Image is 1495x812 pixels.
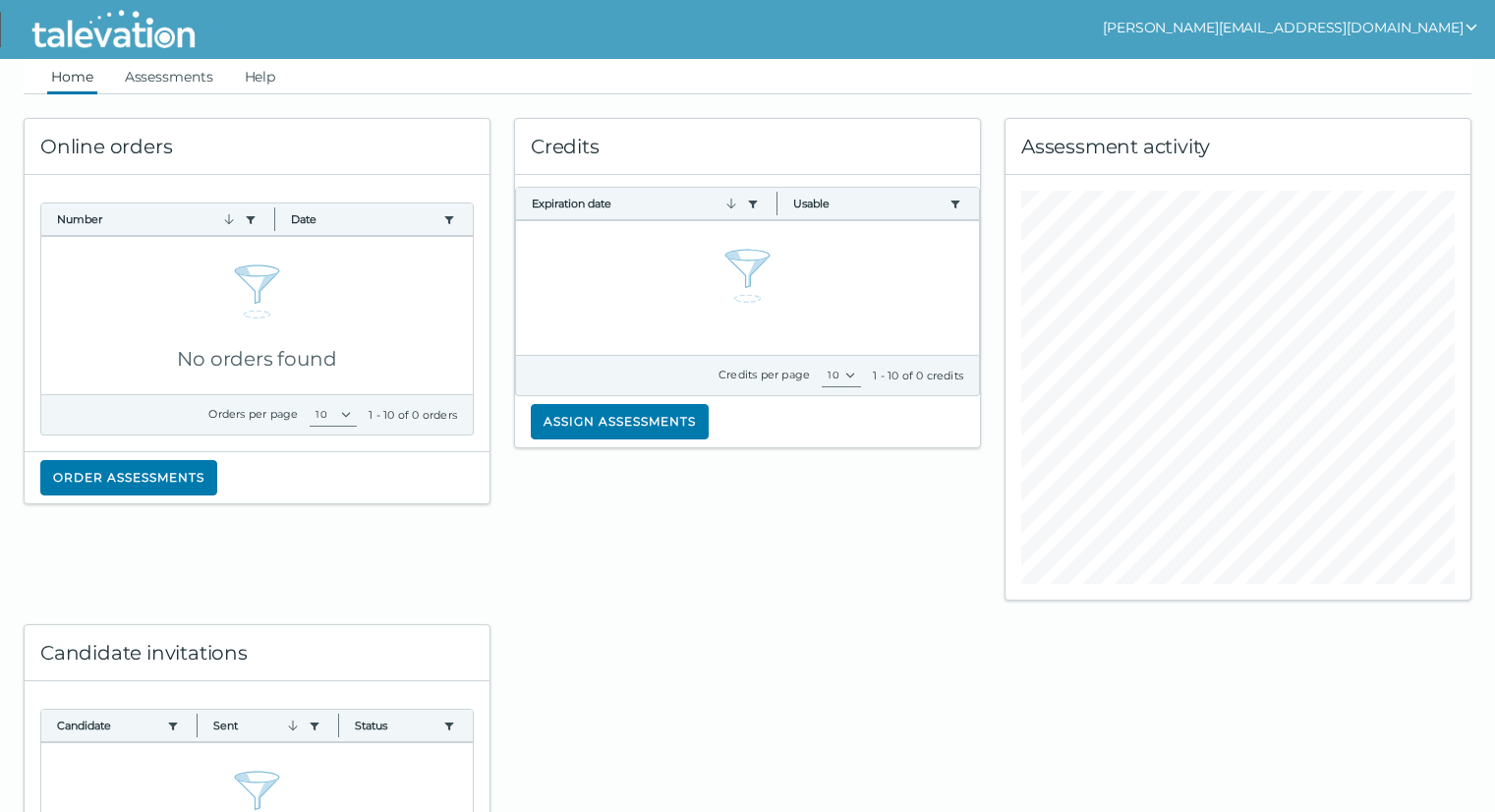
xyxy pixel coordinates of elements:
[268,198,281,240] button: Column resize handle
[213,718,302,733] button: Sent
[369,407,457,423] div: 1 - 10 of 0 orders
[332,704,345,746] button: Column resize handle
[57,211,237,227] button: Number
[515,119,980,175] div: Credits
[177,347,336,371] span: No orders found
[1103,16,1479,39] button: show user actions
[532,196,739,211] button: Expiration date
[873,368,963,383] div: 1 - 10 of 0 credits
[191,704,203,746] button: Column resize handle
[57,718,159,733] button: Candidate
[121,59,217,94] a: Assessments
[40,460,217,495] button: Order assessments
[793,196,942,211] button: Usable
[25,119,489,175] div: Online orders
[1006,119,1470,175] div: Assessment activity
[531,404,709,439] button: Assign assessments
[771,182,783,224] button: Column resize handle
[719,368,810,381] label: Credits per page
[355,718,435,733] button: Status
[47,59,97,94] a: Home
[241,59,280,94] a: Help
[208,407,298,421] label: Orders per page
[25,625,489,681] div: Candidate invitations
[24,5,203,54] img: Talevation_Logo_Transparent_white.png
[291,211,435,227] button: Date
